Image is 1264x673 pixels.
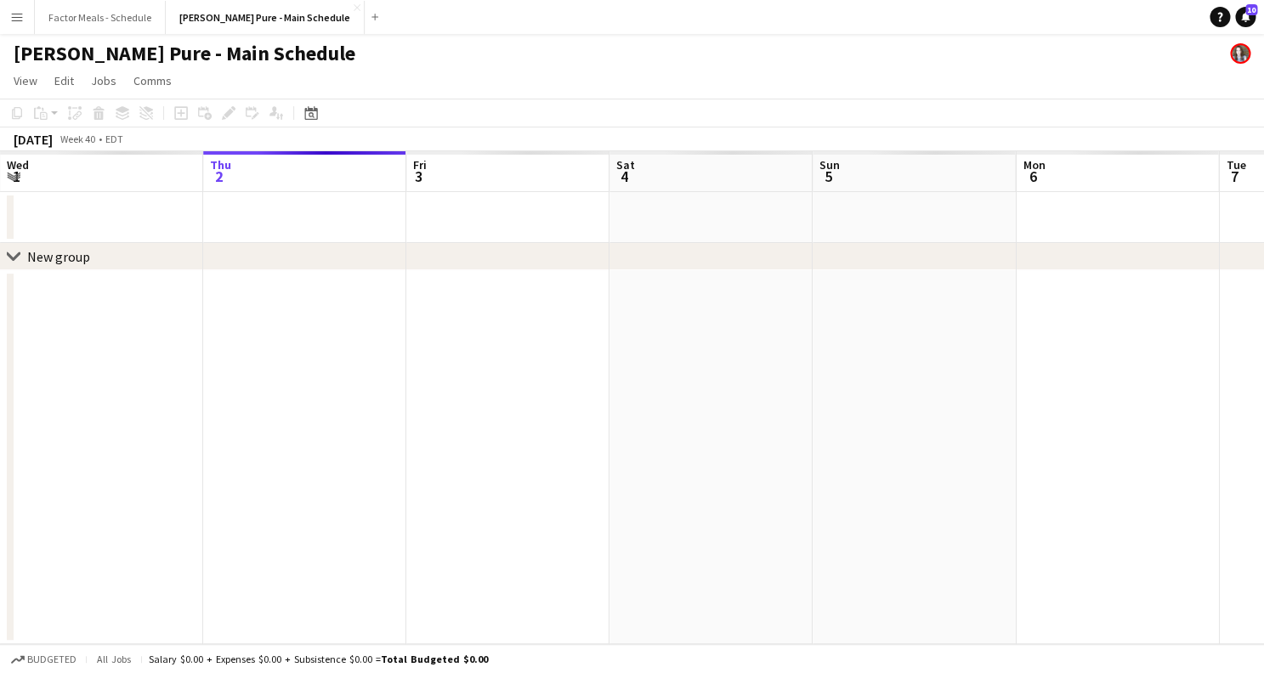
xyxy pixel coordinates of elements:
a: View [7,70,44,92]
span: 4 [614,167,635,186]
a: Comms [127,70,179,92]
a: Edit [48,70,81,92]
span: Wed [7,157,29,172]
button: Budgeted [9,650,79,669]
span: Comms [133,73,172,88]
span: Tue [1226,157,1245,172]
div: [DATE] [14,131,53,148]
span: 1 [4,167,29,186]
button: Factor Meals - Schedule [35,1,166,34]
span: All jobs [94,653,134,665]
button: [PERSON_NAME] Pure - Main Schedule [166,1,365,34]
div: Salary $0.00 + Expenses $0.00 + Subsistence $0.00 = [149,653,488,665]
span: Mon [1023,157,1045,172]
span: 10 [1245,4,1257,15]
span: Jobs [91,73,116,88]
span: Sat [616,157,635,172]
span: Thu [210,157,231,172]
a: Jobs [84,70,123,92]
h1: [PERSON_NAME] Pure - Main Schedule [14,41,355,66]
span: Sun [819,157,840,172]
span: Fri [413,157,427,172]
span: 2 [207,167,231,186]
a: 10 [1235,7,1255,27]
div: EDT [105,133,123,145]
div: New group [27,248,90,265]
span: 3 [411,167,427,186]
span: Week 40 [56,133,99,145]
app-user-avatar: Ashleigh Rains [1230,43,1250,64]
span: Total Budgeted $0.00 [381,653,488,665]
span: View [14,73,37,88]
span: 5 [817,167,840,186]
span: 7 [1223,167,1245,186]
span: Edit [54,73,74,88]
span: Budgeted [27,653,77,665]
span: 6 [1020,167,1045,186]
